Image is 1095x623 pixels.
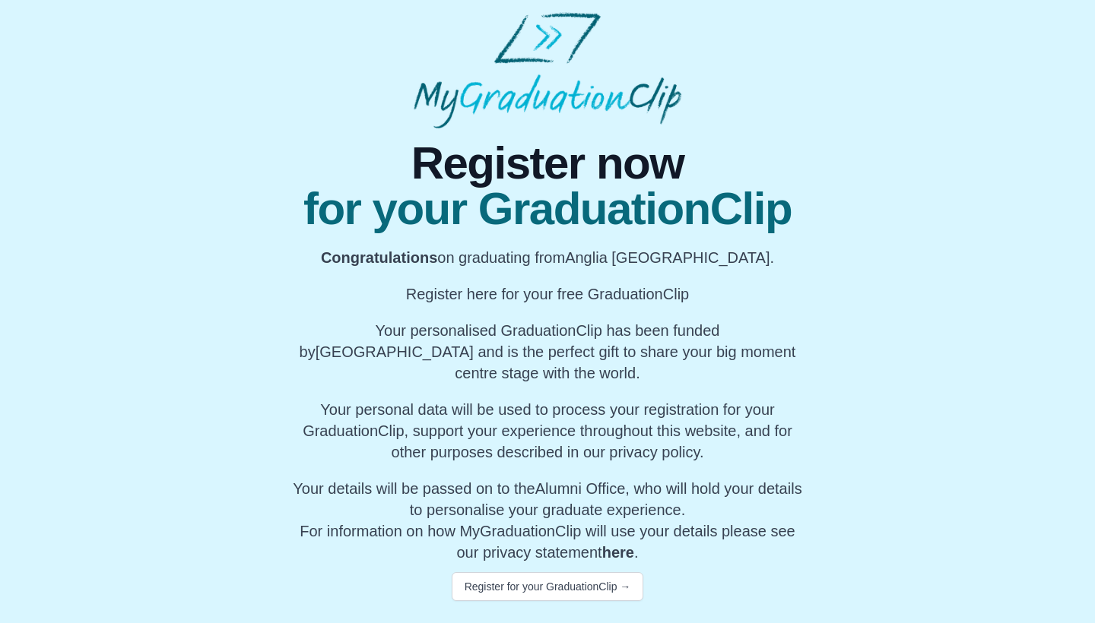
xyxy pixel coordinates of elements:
span: For information on how MyGraduationClip will use your details please see our privacy statement . [293,480,801,561]
span: Register now [292,141,803,186]
a: here [602,544,634,561]
button: Register for your GraduationClip → [452,572,644,601]
span: for your GraduationClip [292,186,803,232]
span: Alumni Office [535,480,626,497]
p: Register here for your free GraduationClip [292,283,803,305]
span: Your details will be passed on to the , who will hold your details to personalise your graduate e... [293,480,801,518]
b: Congratulations [321,249,437,266]
p: Your personal data will be used to process your registration for your GraduationClip, support you... [292,399,803,463]
p: Your personalised GraduationClip has been funded by [GEOGRAPHIC_DATA] and is the perfect gift to ... [292,320,803,384]
p: on graduating from Anglia [GEOGRAPHIC_DATA]. [292,247,803,268]
img: MyGraduationClip [414,12,681,128]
